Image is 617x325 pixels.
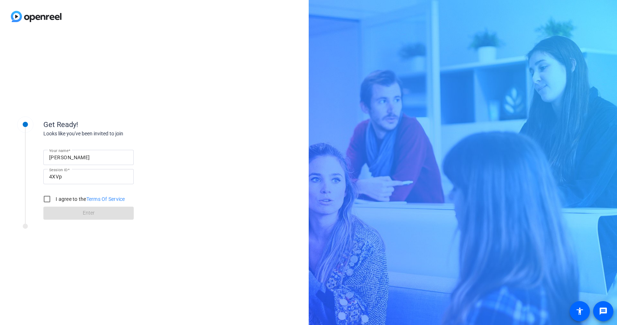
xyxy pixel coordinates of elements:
a: Terms Of Service [86,196,125,202]
mat-label: Session ID [49,168,68,172]
mat-icon: accessibility [575,307,584,316]
label: I agree to the [54,195,125,203]
div: Looks like you've been invited to join [43,130,188,138]
mat-label: Your name [49,148,68,153]
div: Get Ready! [43,119,188,130]
mat-icon: message [599,307,608,316]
